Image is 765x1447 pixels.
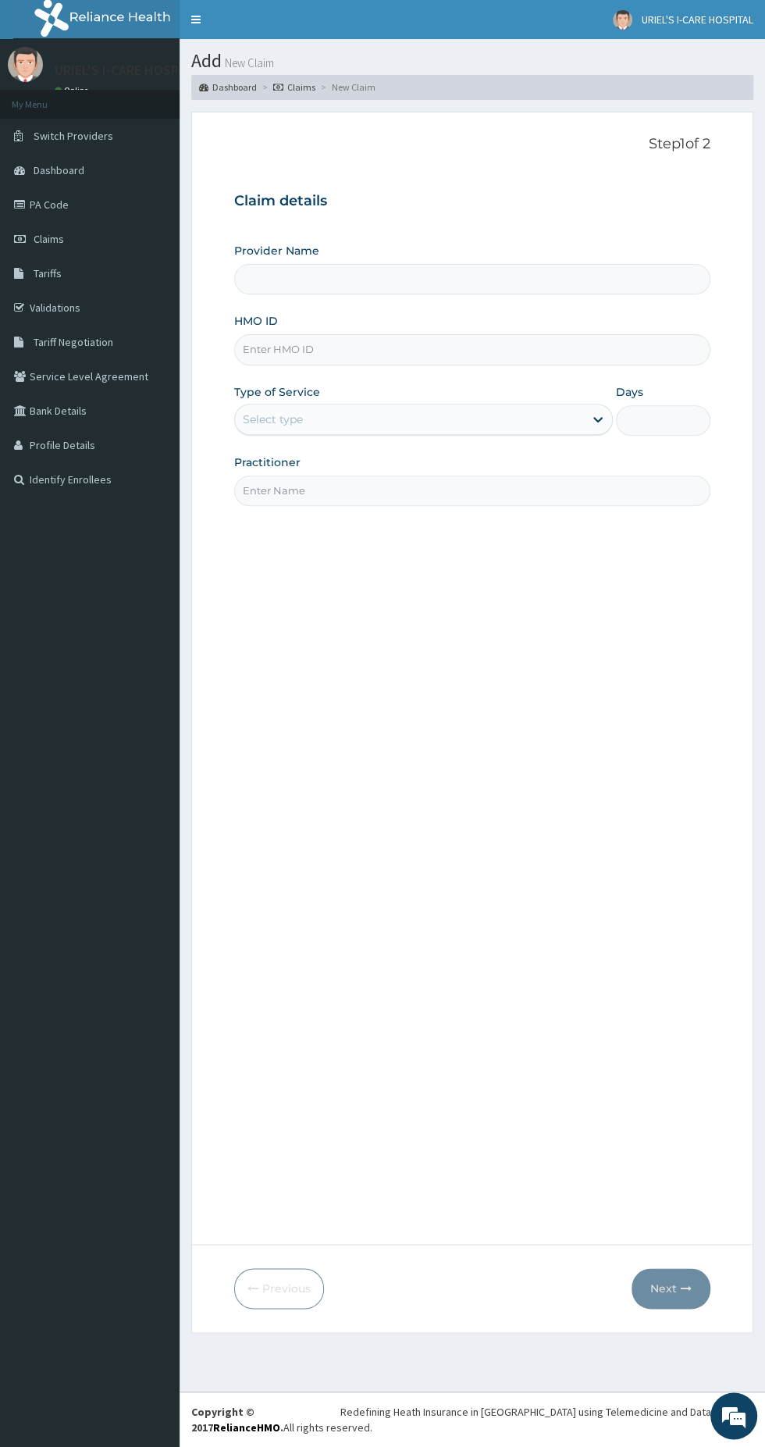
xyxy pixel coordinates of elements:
[616,384,643,400] label: Days
[234,1268,324,1309] button: Previous
[317,80,375,94] li: New Claim
[632,1268,710,1309] button: Next
[55,85,92,96] a: Online
[222,57,274,69] small: New Claim
[340,1404,753,1420] div: Redefining Heath Insurance in [GEOGRAPHIC_DATA] using Telemedicine and Data Science!
[191,1405,283,1435] strong: Copyright © 2017 .
[243,412,303,427] div: Select type
[234,454,301,470] label: Practitioner
[34,335,113,349] span: Tariff Negotiation
[234,193,710,210] h3: Claim details
[213,1420,280,1435] a: RelianceHMO
[613,10,632,30] img: User Image
[234,136,710,153] p: Step 1 of 2
[234,476,710,506] input: Enter Name
[34,129,113,143] span: Switch Providers
[199,80,257,94] a: Dashboard
[234,384,320,400] label: Type of Service
[34,266,62,280] span: Tariffs
[273,80,315,94] a: Claims
[642,12,753,27] span: URIEL'S I-CARE HOSPITAL
[34,163,84,177] span: Dashboard
[234,313,278,329] label: HMO ID
[8,47,43,82] img: User Image
[55,63,205,77] p: URIEL'S I-CARE HOSPITAL
[234,243,319,258] label: Provider Name
[34,232,64,246] span: Claims
[191,51,753,71] h1: Add
[234,334,710,365] input: Enter HMO ID
[180,1392,765,1447] footer: All rights reserved.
